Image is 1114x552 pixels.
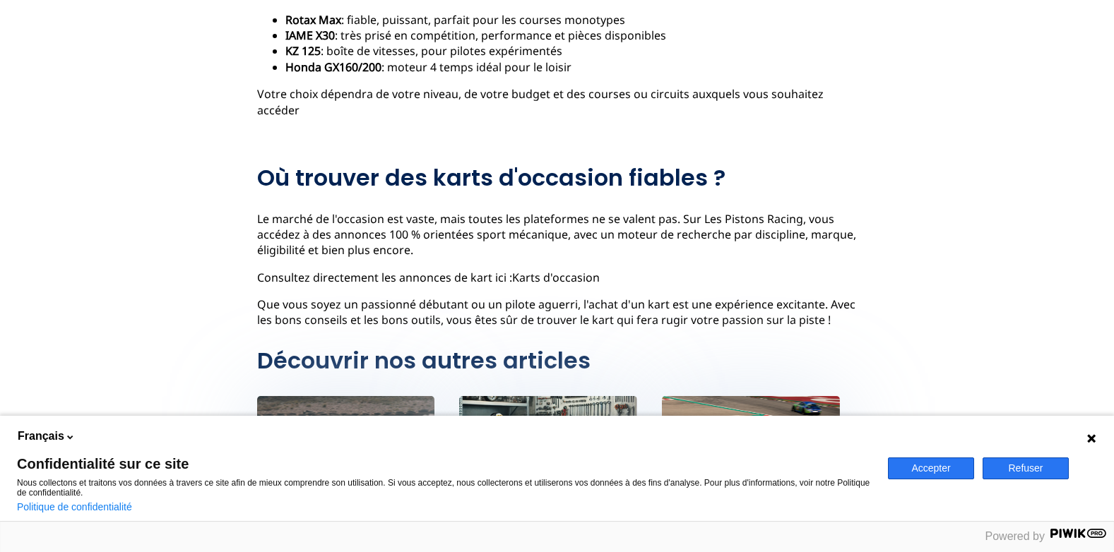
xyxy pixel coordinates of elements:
[285,43,321,59] strong: KZ 125
[17,501,132,512] a: Politique de confidentialité
[285,28,858,43] li: : très prisé en compétition, performance et pièces disponibles
[257,86,858,118] p: Votre choix dépendra de votre niveau, de votre budget et des courses ou circuits auxquels vous so...
[257,396,435,502] a: Les circuits de légende : où vivre les plus belles courses en France et en Europe ?Voiture
[983,457,1069,479] button: Refuser
[285,43,858,59] li: : boîte de vitesses, pour pilotes expérimentés
[985,530,1045,542] span: Powered by
[285,12,341,28] strong: Rotax Max
[17,478,871,498] p: Nous collectons et traitons vos données à travers ce site afin de mieux comprendre son utilisatio...
[257,270,858,285] p: Consultez directement les annonces de kart ici :
[512,270,600,285] a: Karts d'occasion
[257,164,858,192] h2: Où trouver des karts d'occasion fiables ?
[18,428,64,444] span: Français
[662,396,840,502] img: Guide d'achat : Comment choisir et acheter des véhicules de course d'occasion en toute confiance
[285,59,858,75] li: : moteur 4 temps idéal pour le loisir
[285,12,858,28] li: : fiable, puissant, parfait pour les courses monotypes
[257,396,435,502] img: Les circuits de légende : où vivre les plus belles courses en France et en Europe ?
[285,28,335,43] strong: IAME X30
[662,396,840,502] a: Guide d'achat : Comment choisir et acheter des véhicules de course d'occasion en toute confianceC...
[459,396,637,502] img: Comment bien choisir ses pièces détachées pour la compétition auto, moto et karting ?
[888,457,974,479] button: Accepter
[17,457,871,471] span: Confidentialité sur ce site
[257,296,858,328] p: Que vous soyez un passionné débutant ou un pilote aguerri, l'achat d'un kart est une expérience e...
[257,211,858,258] p: Le marché de l'occasion est vaste, mais toutes les plateformes ne se valent pas. Sur Les Pistons ...
[459,396,637,502] a: Comment bien choisir ses pièces détachées pour la compétition auto, moto et karting ?Voiture
[257,347,858,375] h2: Découvrir nos autres articles
[285,59,381,75] strong: Honda GX160/200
